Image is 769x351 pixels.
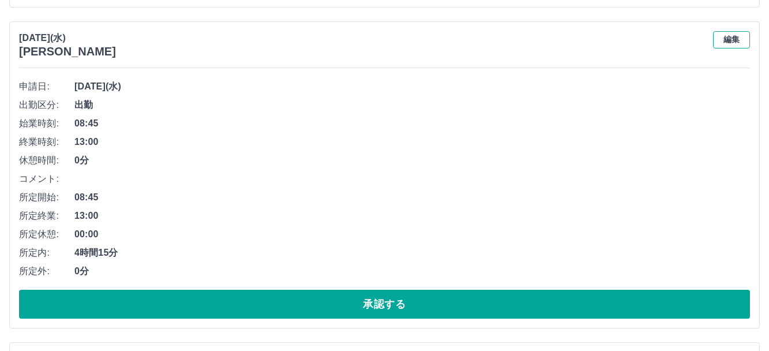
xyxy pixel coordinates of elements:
[713,31,750,48] button: 編集
[74,135,750,149] span: 13:00
[19,98,74,112] span: 出勤区分:
[19,117,74,130] span: 始業時刻:
[19,154,74,167] span: 休憩時間:
[74,98,750,112] span: 出勤
[19,246,74,260] span: 所定内:
[19,290,750,319] button: 承認する
[74,209,750,223] span: 13:00
[74,117,750,130] span: 08:45
[74,191,750,204] span: 08:45
[74,264,750,278] span: 0分
[74,154,750,167] span: 0分
[19,227,74,241] span: 所定休憩:
[74,80,750,94] span: [DATE](水)
[19,209,74,223] span: 所定終業:
[19,45,116,58] h3: [PERSON_NAME]
[19,264,74,278] span: 所定外:
[19,80,74,94] span: 申請日:
[19,191,74,204] span: 所定開始:
[19,172,74,186] span: コメント:
[19,135,74,149] span: 終業時刻:
[74,246,750,260] span: 4時間15分
[19,31,116,45] p: [DATE](水)
[74,227,750,241] span: 00:00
